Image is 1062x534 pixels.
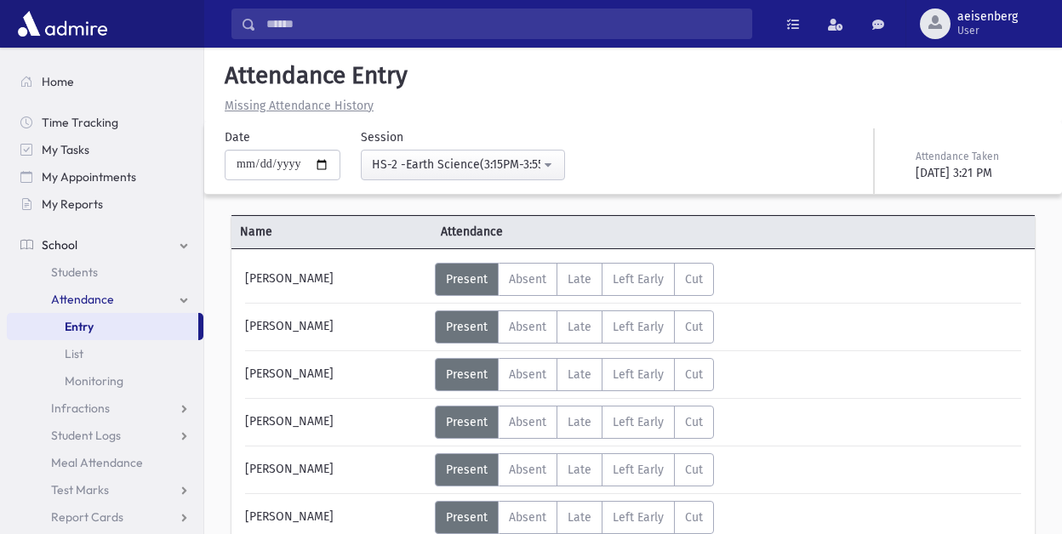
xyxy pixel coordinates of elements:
a: My Reports [7,190,203,218]
div: AttTypes [435,358,714,391]
span: Cut [685,320,703,334]
div: [PERSON_NAME] [237,406,435,439]
span: Absent [509,320,546,334]
a: School [7,231,203,258]
a: Report Cards [7,503,203,531]
span: My Reports [42,196,103,212]
a: My Tasks [7,136,203,163]
h5: Attendance Entry [218,61,1048,90]
span: Report Cards [51,509,123,525]
span: School [42,237,77,253]
span: Cut [685,367,703,382]
a: Missing Attendance History [218,99,374,113]
span: My Tasks [42,142,89,157]
span: Left Early [613,272,664,287]
a: Monitoring [7,367,203,395]
span: Late [568,415,591,429]
span: Absent [509,367,546,382]
div: [PERSON_NAME] [237,310,435,344]
div: [PERSON_NAME] [237,453,435,486]
div: Attendance Taken [916,149,1038,164]
a: Entry [7,313,198,340]
span: Absent [509,510,546,525]
div: [PERSON_NAME] [237,263,435,296]
span: aeisenberg [957,10,1018,24]
div: AttTypes [435,263,714,296]
a: Student Logs [7,422,203,449]
span: Name [231,223,432,241]
a: Meal Attendance [7,449,203,476]
a: List [7,340,203,367]
span: Late [568,367,591,382]
span: My Appointments [42,169,136,185]
span: Attendance [432,223,633,241]
div: [PERSON_NAME] [237,358,435,391]
span: Late [568,272,591,287]
span: Left Early [613,320,664,334]
span: Cut [685,272,703,287]
div: AttTypes [435,310,714,344]
div: AttTypes [435,406,714,439]
span: Monitoring [65,373,123,389]
div: AttTypes [435,501,714,534]
div: [PERSON_NAME] [237,501,435,534]
div: [DATE] 3:21 PM [916,164,1038,182]
a: Infractions [7,395,203,422]
span: Time Tracking [42,115,118,130]
label: Date [225,128,250,146]
span: Home [42,74,74,89]
span: Attendance [51,292,114,307]
a: Test Marks [7,476,203,503]
span: Absent [509,415,546,429]
span: Present [446,510,488,525]
a: Students [7,258,203,286]
span: Present [446,320,488,334]
span: Cut [685,415,703,429]
a: Time Tracking [7,109,203,136]
span: Test Marks [51,482,109,497]
span: Students [51,264,98,280]
label: Session [361,128,403,146]
span: Entry [65,319,94,334]
span: Present [446,463,488,477]
span: Present [446,415,488,429]
a: My Appointments [7,163,203,190]
span: Meal Attendance [51,455,143,470]
a: Attendance [7,286,203,313]
span: User [957,24,1018,37]
img: AdmirePro [14,7,111,41]
span: Student Logs [51,428,121,443]
a: Home [7,68,203,95]
span: Late [568,320,591,334]
span: Infractions [51,400,110,416]
span: Absent [509,272,546,287]
span: Present [446,367,488,382]
u: Missing Attendance History [225,99,374,113]
span: Present [446,272,488,287]
span: Absent [509,463,546,477]
span: List [65,346,83,361]
div: AttTypes [435,453,714,486]
div: HS-2 -Earth Science(3:15PM-3:55PM) [372,156,540,173]
button: HS-2 -Earth Science(3:15PM-3:55PM) [361,150,565,180]
span: Left Early [613,367,664,382]
input: Search [256,9,751,39]
span: Left Early [613,415,664,429]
